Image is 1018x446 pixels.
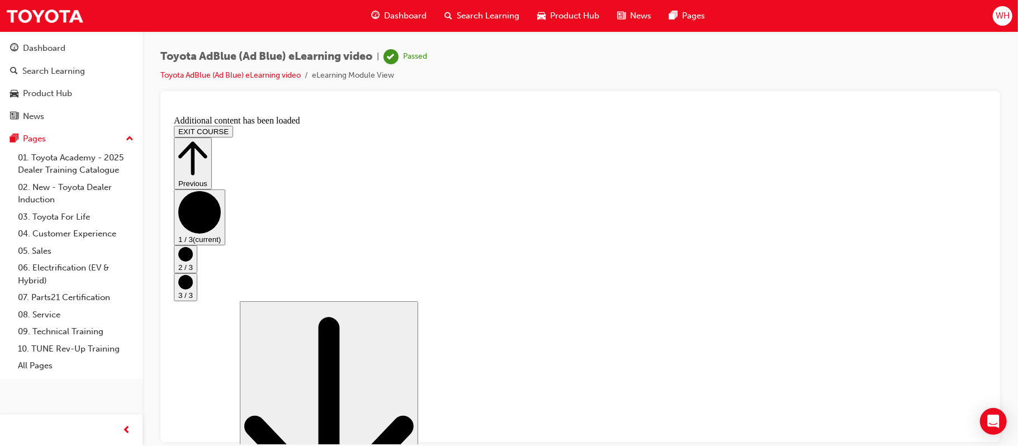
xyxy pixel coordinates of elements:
span: News [630,10,651,22]
a: 09. Technical Training [13,323,138,340]
span: 3 / 3 [9,180,23,188]
div: News [23,110,44,123]
button: Pages [4,129,138,149]
div: Additional content has been loaded [4,4,817,15]
div: Pages [23,132,46,145]
div: Product Hub [23,87,72,100]
a: 05. Sales [13,243,138,260]
button: WH [993,6,1012,26]
span: Pages [682,10,705,22]
a: 07. Parts21 Certification [13,289,138,306]
span: car-icon [537,9,546,23]
span: learningRecordVerb_PASS-icon [383,49,399,64]
a: News [4,106,138,127]
span: search-icon [444,9,452,23]
a: 03. Toyota For Life [13,208,138,226]
span: car-icon [10,89,18,99]
span: WH [996,10,1010,22]
span: Toyota AdBlue (Ad Blue) eLearning video [160,50,372,63]
a: search-iconSearch Learning [435,4,528,27]
a: pages-iconPages [660,4,714,27]
a: 08. Service [13,306,138,324]
a: Dashboard [4,38,138,59]
button: 2 / 3 [4,134,28,162]
span: 1 / 3 [9,124,23,132]
a: Search Learning [4,61,138,82]
a: 06. Electrification (EV & Hybrid) [13,259,138,289]
a: 02. New - Toyota Dealer Induction [13,179,138,208]
span: Dashboard [384,10,427,22]
a: Toyota AdBlue (Ad Blue) eLearning video [160,70,301,80]
span: 2 / 3 [9,152,23,160]
span: news-icon [10,112,18,122]
button: Previous [4,26,42,78]
div: Open Intercom Messenger [980,408,1007,435]
button: 3 / 3 [4,162,28,190]
a: 04. Customer Experience [13,225,138,243]
div: Search Learning [22,65,85,78]
span: pages-icon [669,9,678,23]
div: Passed [403,51,427,62]
a: All Pages [13,357,138,374]
a: news-iconNews [608,4,660,27]
li: eLearning Module View [312,69,394,82]
span: pages-icon [10,134,18,144]
span: up-icon [126,132,134,146]
span: Search Learning [457,10,519,22]
span: Product Hub [550,10,599,22]
a: car-iconProduct Hub [528,4,608,27]
button: 1 / 3(current) [4,78,56,134]
a: 10. TUNE Rev-Up Training [13,340,138,358]
span: guage-icon [371,9,380,23]
span: news-icon [617,9,626,23]
a: 01. Toyota Academy - 2025 Dealer Training Catalogue [13,149,138,179]
button: DashboardSearch LearningProduct HubNews [4,36,138,129]
img: Trak [6,3,84,29]
span: guage-icon [10,44,18,54]
span: prev-icon [123,424,131,438]
div: Step controls [4,26,817,429]
a: Product Hub [4,83,138,104]
span: search-icon [10,67,18,77]
a: guage-iconDashboard [362,4,435,27]
div: Dashboard [23,42,65,55]
button: EXIT COURSE [4,15,64,26]
span: | [377,50,379,63]
span: Previous [9,68,38,77]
